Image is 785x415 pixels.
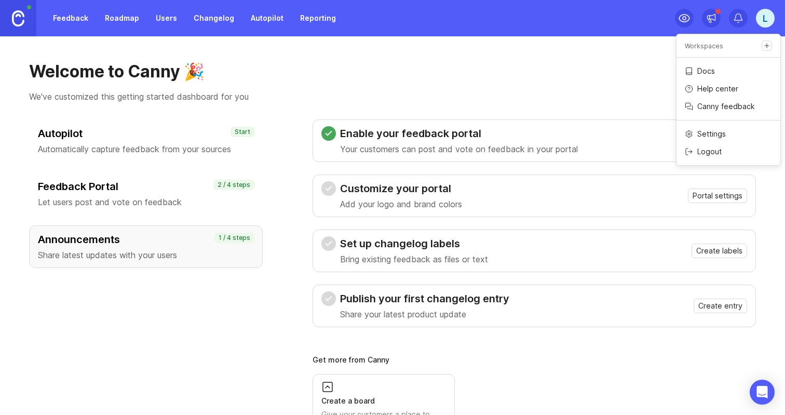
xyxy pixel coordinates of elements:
[697,129,726,139] p: Settings
[697,146,722,157] p: Logout
[696,246,742,256] span: Create labels
[676,81,780,97] a: Help center
[340,181,462,196] h3: Customize your portal
[38,232,254,247] h3: Announcements
[150,9,183,28] a: Users
[688,189,747,203] button: Portal settings
[219,234,250,242] p: 1 / 4 steps
[698,301,742,311] span: Create entry
[756,9,775,28] button: L
[340,126,578,141] h3: Enable your feedback portal
[697,101,755,112] p: Canny feedback
[340,236,488,251] h3: Set up changelog labels
[235,128,250,136] p: Start
[340,291,509,306] h3: Publish your first changelog entry
[38,179,254,194] h3: Feedback Portal
[187,9,240,28] a: Changelog
[697,66,715,76] p: Docs
[38,249,254,261] p: Share latest updates with your users
[692,244,747,258] button: Create labels
[12,10,24,26] img: Canny Home
[762,41,772,51] a: Create a new workspace
[218,181,250,189] p: 2 / 4 steps
[340,308,509,320] p: Share your latest product update
[676,126,780,142] a: Settings
[29,172,263,215] button: Feedback PortalLet users post and vote on feedback2 / 4 steps
[321,395,446,407] div: Create a board
[38,196,254,208] p: Let users post and vote on feedback
[29,225,263,268] button: AnnouncementsShare latest updates with your users1 / 4 steps
[340,143,578,155] p: Your customers can post and vote on feedback in your portal
[38,126,254,141] h3: Autopilot
[750,380,775,405] div: Open Intercom Messenger
[29,119,263,162] button: AutopilotAutomatically capture feedback from your sourcesStart
[693,191,742,201] span: Portal settings
[697,84,738,94] p: Help center
[47,9,94,28] a: Feedback
[313,356,756,364] div: Get more from Canny
[29,90,756,103] p: We've customized this getting started dashboard for you
[294,9,342,28] a: Reporting
[29,61,756,82] h1: Welcome to Canny 🎉
[694,299,747,313] button: Create entry
[38,143,254,155] p: Automatically capture feedback from your sources
[676,98,780,115] a: Canny feedback
[685,42,723,50] p: Workspaces
[340,253,488,265] p: Bring existing feedback as files or text
[99,9,145,28] a: Roadmap
[676,63,780,79] a: Docs
[340,198,462,210] p: Add your logo and brand colors
[245,9,290,28] a: Autopilot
